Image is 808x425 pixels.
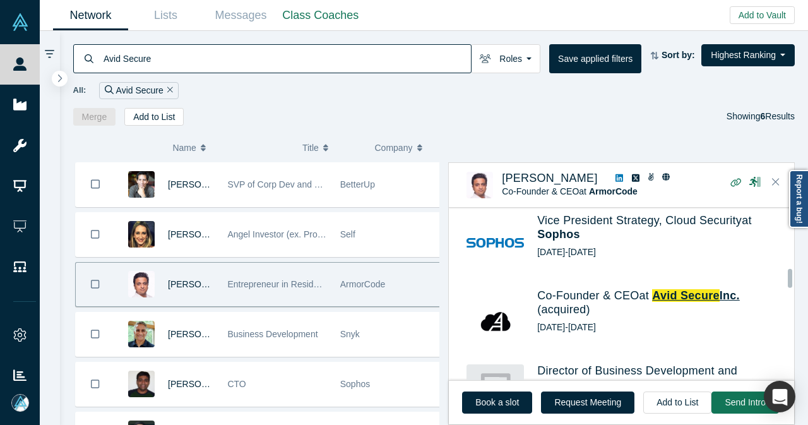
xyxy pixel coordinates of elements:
[11,394,29,412] img: Mia Scott's Account
[302,135,319,161] span: Title
[375,135,434,161] button: Company
[462,392,532,414] a: Book a slot
[168,329,241,339] a: [PERSON_NAME]
[537,228,580,241] a: Sophos
[720,289,740,302] span: Inc.
[227,229,448,239] span: Angel Investor (ex. Productboard, Segment, Grammarly)
[99,82,178,99] div: Avid Secure
[727,108,795,126] div: Showing
[168,279,241,289] a: [PERSON_NAME]
[340,379,370,389] span: Sophos
[302,135,362,161] button: Title
[128,1,203,30] a: Lists
[730,6,795,24] button: Add to Vault
[701,44,795,66] button: Highest Ranking
[168,379,241,389] a: [PERSON_NAME]
[589,186,638,196] a: ArmorCode
[102,44,471,73] input: Search by name, title, company, summary, expertise, investment criteria or topics of focus
[340,229,355,239] span: Self
[203,1,278,30] a: Messages
[76,213,115,256] button: Bookmark
[172,135,196,161] span: Name
[227,329,318,339] span: Business Development
[340,279,386,289] span: ArmorCode
[227,279,333,289] span: Entrepreneur in Residence
[76,162,115,207] button: Bookmark
[466,172,493,198] img: Nikhil Gupta's Profile Image
[537,246,786,259] div: [DATE] - [DATE]
[652,289,719,302] span: Avid Secure
[168,179,241,189] a: [PERSON_NAME]
[643,392,711,414] button: Add to List
[652,289,739,302] a: Avid SecureInc.
[128,321,155,347] img: Rick Molakala's Profile Image
[73,84,86,97] span: All:
[168,229,241,239] a: [PERSON_NAME]
[502,186,638,196] span: Co-Founder & CEO at
[537,364,786,405] h4: Director of Business Development and Strategic Alliances at
[549,44,641,73] button: Save applied filters
[340,329,360,339] span: Snyk
[761,111,795,121] span: Results
[128,271,155,297] img: Nikhil Gupta's Profile Image
[163,83,173,98] button: Remove Filter
[541,392,634,414] button: Request Meeting
[53,1,128,30] a: Network
[227,379,246,389] span: CTO
[375,135,413,161] span: Company
[227,179,347,189] span: SVP of Corp Dev and Strategy
[466,214,524,272] img: Sophos's Logo
[73,108,116,126] button: Merge
[537,321,786,334] div: [DATE] - [DATE]
[766,172,785,193] button: Close
[537,214,786,241] h4: Vice President Strategy, Cloud Security at
[128,371,155,397] img: Ganesh Krishnan's Profile Image
[537,289,786,316] h4: Co-Founder & CEO at (acquired)
[761,111,766,121] strong: 6
[172,135,289,161] button: Name
[278,1,363,30] a: Class Coaches
[124,108,184,126] button: Add to List
[466,289,524,347] img: Avid Secure Inc.'s Logo
[76,263,115,306] button: Bookmark
[471,44,540,73] button: Roles
[711,392,779,414] button: Send Intro
[789,170,808,228] a: Report a bug!
[466,364,524,422] img: ForeScout Technologies Inc.'s Logo
[662,50,695,60] strong: Sort by:
[340,179,375,189] span: BetterUp
[128,171,155,198] img: Thomas Patterson's Profile Image
[502,172,598,184] a: [PERSON_NAME]
[537,378,782,405] a: ForeScout Technologies Inc.
[128,221,155,248] img: Cindy Berman's Profile Image
[11,13,29,31] img: Alchemist Vault Logo
[76,313,115,356] button: Bookmark
[76,362,115,406] button: Bookmark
